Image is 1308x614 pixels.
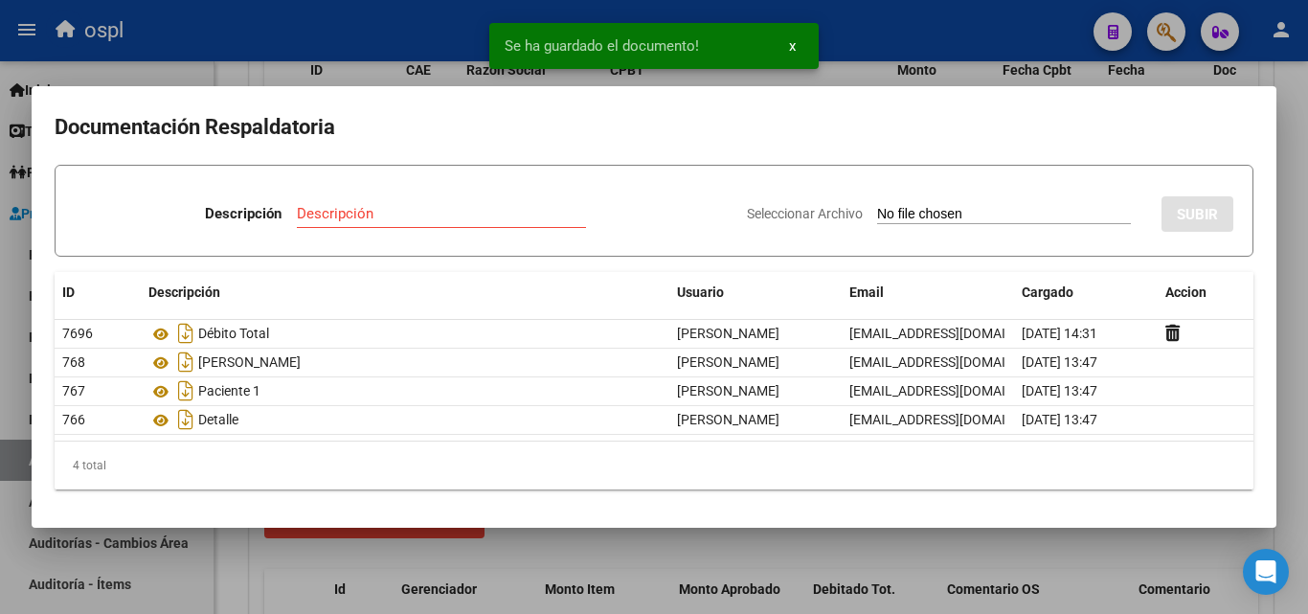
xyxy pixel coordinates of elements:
div: Débito Total [148,318,662,349]
p: Descripción [205,203,282,225]
datatable-header-cell: Cargado [1014,272,1158,313]
span: [DATE] 14:31 [1022,326,1097,341]
i: Descargar documento [173,347,198,377]
span: Email [849,284,884,300]
datatable-header-cell: ID [55,272,141,313]
datatable-header-cell: Email [842,272,1014,313]
span: 7696 [62,326,93,341]
span: [PERSON_NAME] [677,354,779,370]
datatable-header-cell: Accion [1158,272,1253,313]
span: [EMAIL_ADDRESS][DOMAIN_NAME] [849,383,1062,398]
span: [EMAIL_ADDRESS][DOMAIN_NAME] [849,412,1062,427]
span: [DATE] 13:47 [1022,383,1097,398]
span: Seleccionar Archivo [747,206,863,221]
span: [EMAIL_ADDRESS][DOMAIN_NAME] [849,326,1062,341]
span: Cargado [1022,284,1073,300]
span: [DATE] 13:47 [1022,412,1097,427]
span: [PERSON_NAME] [677,326,779,341]
span: 768 [62,354,85,370]
div: Detalle [148,404,662,435]
span: Usuario [677,284,724,300]
button: x [774,29,811,63]
span: [EMAIL_ADDRESS][DOMAIN_NAME] [849,354,1062,370]
span: 767 [62,383,85,398]
div: 4 total [55,442,1253,489]
span: 766 [62,412,85,427]
span: Se ha guardado el documento! [505,36,699,56]
h2: Documentación Respaldatoria [55,109,1253,146]
datatable-header-cell: Usuario [669,272,842,313]
i: Descargar documento [173,375,198,406]
span: SUBIR [1177,206,1218,223]
div: [PERSON_NAME] [148,347,662,377]
button: SUBIR [1161,196,1233,232]
datatable-header-cell: Descripción [141,272,669,313]
span: Accion [1165,284,1207,300]
span: [PERSON_NAME] [677,383,779,398]
span: Descripción [148,284,220,300]
i: Descargar documento [173,404,198,435]
span: [PERSON_NAME] [677,412,779,427]
i: Descargar documento [173,318,198,349]
span: ID [62,284,75,300]
span: [DATE] 13:47 [1022,354,1097,370]
div: Open Intercom Messenger [1243,549,1289,595]
div: Paciente 1 [148,375,662,406]
span: x [789,37,796,55]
